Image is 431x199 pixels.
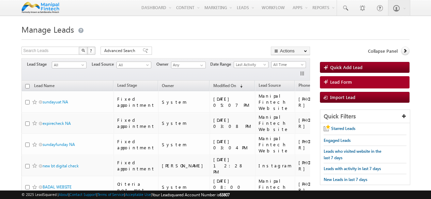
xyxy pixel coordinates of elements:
[324,149,381,160] span: Leads who visited website in the last 7 days
[43,99,68,104] a: sundayuat NA
[298,96,343,108] div: [PHONE_NUMBER]
[43,142,75,147] a: sundayfunday NA
[324,166,381,171] span: Leads with activity in last 7 days
[259,178,292,196] div: Manipal Fintech Website
[213,156,252,175] div: [DATE] 12:28 PM
[213,96,252,108] div: [DATE] 05:07 PM
[298,138,343,151] div: [PHONE_NUMBER]
[259,114,292,132] div: Manipal Fintech Website
[298,83,326,88] span: Phone Number
[298,181,343,193] div: [PHONE_NUMBER]
[43,163,79,168] a: new bt digital check
[259,163,292,169] div: Instagram
[31,82,58,91] a: Lead Name
[320,76,410,88] a: Lead Form
[162,142,206,148] div: System
[259,135,292,154] div: Manipal Fintech Website
[114,82,140,90] a: Lead Stage
[27,61,52,67] span: Lead Stage
[59,192,68,197] a: About
[255,82,284,90] a: Lead Source
[213,83,236,88] span: Modified On
[97,192,124,197] a: Terms of Service
[117,62,151,68] a: All
[70,192,96,197] a: Contact Support
[213,138,252,151] div: [DATE] 03:04 PM
[295,82,329,90] a: Phone Number
[90,48,93,53] span: ?
[43,184,72,189] a: BADAL WEBSITE
[21,24,74,35] span: Manage Leads
[259,93,292,111] div: Manipal Fintech Website
[21,192,230,198] span: © 2025 LeadSquared | | | | |
[162,184,206,190] div: System
[21,2,59,14] img: Custom Logo
[210,61,234,67] span: Date Range
[234,61,268,68] a: Last Activity
[237,83,243,89] span: (sorted descending)
[272,62,304,68] span: All Time
[330,94,355,100] span: Import Lead
[234,62,266,68] span: Last Activity
[213,178,252,196] div: [DATE] 08:00 AM
[298,117,343,129] div: [PHONE_NUMBER]
[52,62,87,68] a: All
[117,181,155,193] div: Criteria not met
[219,192,230,197] span: 63807
[117,83,137,88] span: Lead Stage
[156,61,171,67] span: Owner
[152,192,230,197] span: Your Leadsquared Account Number is
[43,121,71,126] a: expirecheck NA
[324,138,351,143] span: Engaged Leads
[271,61,306,68] a: All Time
[162,83,174,88] span: Owner
[298,160,343,172] div: [PHONE_NUMBER]
[92,61,117,67] span: Lead Source
[324,177,367,182] span: New Leads in last 7 days
[81,49,85,52] img: Search
[162,163,206,169] div: [PERSON_NAME]
[213,117,252,129] div: [DATE] 03:08 PM
[117,160,155,172] div: Fixed appointment
[25,84,30,88] input: Check all records
[87,47,95,55] button: ?
[162,120,206,126] div: System
[104,48,137,54] span: Advanced Search
[271,47,310,55] button: Actions
[197,62,205,69] a: Show All Items
[125,192,151,197] a: Acceptable Use
[320,110,410,123] div: Quick Filters
[259,83,281,88] span: Lead Source
[117,117,155,129] div: Fixed appointment
[117,62,149,68] span: All
[52,62,84,68] span: All
[171,62,206,68] input: Type to Search
[330,79,352,85] span: Lead Form
[162,99,206,105] div: System
[368,48,398,54] span: Collapse Panel
[330,64,363,70] span: Quick Add Lead
[117,96,155,108] div: Fixed appointment
[210,82,246,90] a: Modified On (sorted descending)
[117,138,155,151] div: Fixed appointment
[331,126,355,131] span: Starred Leads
